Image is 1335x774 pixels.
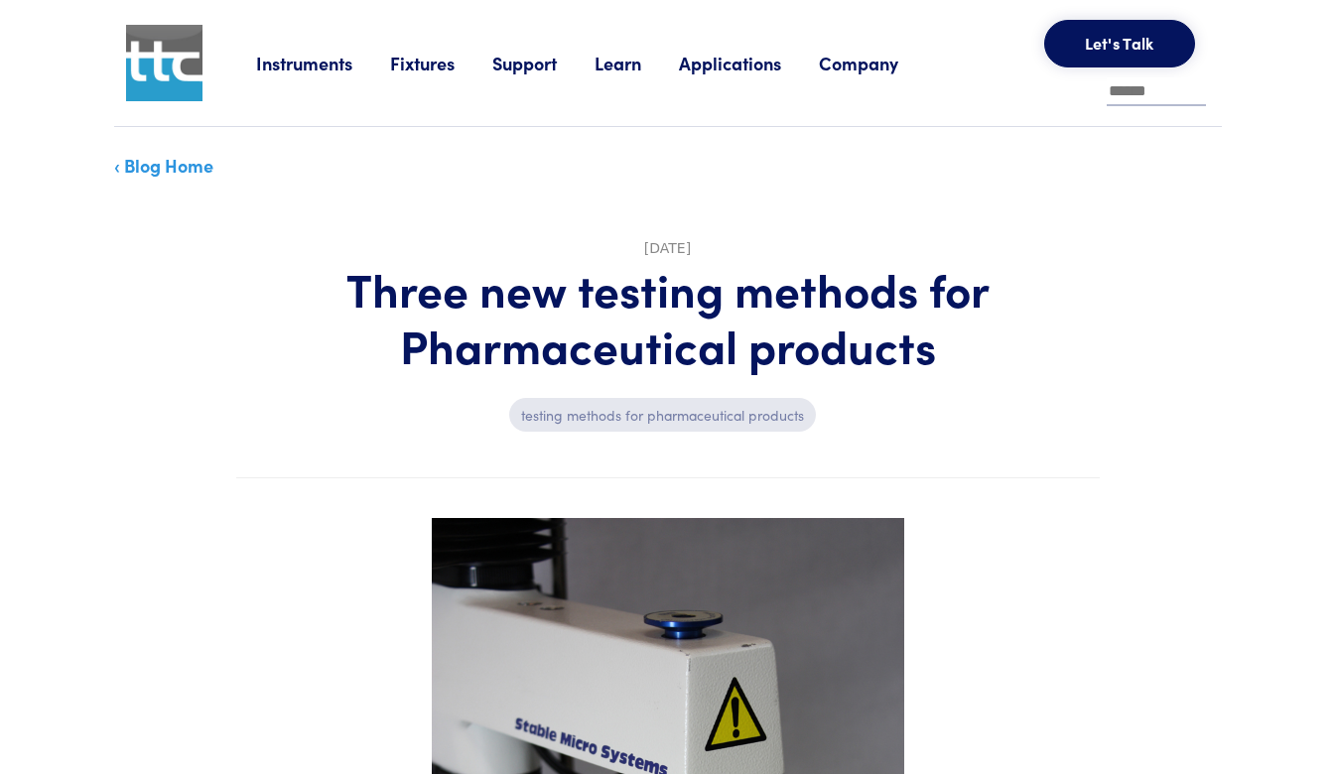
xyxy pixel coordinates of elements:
h1: Three new testing methods for Pharmaceutical products [236,260,1100,374]
img: ttc_logo_1x1_v1.0.png [126,25,202,101]
a: Fixtures [390,51,492,75]
a: Company [819,51,936,75]
a: Applications [679,51,819,75]
a: ‹ Blog Home [114,153,213,178]
time: [DATE] [644,240,691,256]
a: Learn [595,51,679,75]
a: Instruments [256,51,390,75]
a: Support [492,51,595,75]
p: testing methods for pharmaceutical products [509,398,816,432]
button: Let's Talk [1044,20,1195,67]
